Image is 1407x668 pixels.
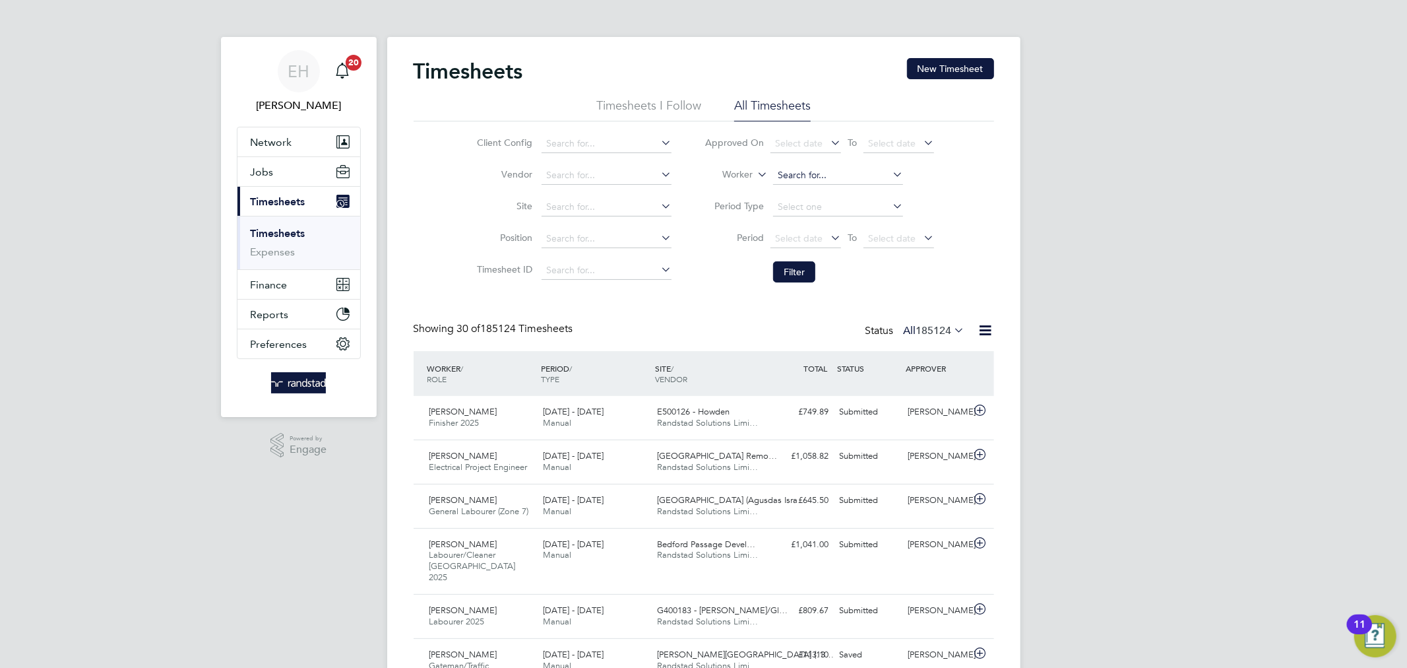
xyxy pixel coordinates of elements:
li: All Timesheets [734,98,811,121]
span: 185124 [916,324,952,337]
span: / [569,363,572,374]
span: [PERSON_NAME] [429,605,497,616]
div: £645.50 [766,490,834,512]
label: Period [704,232,764,244]
span: TYPE [541,374,559,384]
button: New Timesheet [907,58,994,79]
div: Submitted [834,446,903,467]
a: EH[PERSON_NAME] [237,50,361,114]
span: VENDOR [655,374,687,384]
span: ROLE [427,374,447,384]
div: [PERSON_NAME] [902,600,971,622]
span: Manual [543,417,571,428]
div: Status [865,322,968,341]
span: General Labourer (Zone 7) [429,506,529,517]
button: Reports [237,300,360,329]
button: Network [237,127,360,156]
span: [PERSON_NAME] [429,539,497,550]
span: TOTAL [804,363,828,374]
span: Preferences [251,338,307,351]
h2: Timesheets [414,58,523,84]
input: Search for... [542,166,672,185]
div: Timesheets [237,216,360,269]
span: [DATE] - [DATE] [543,539,604,550]
label: Vendor [473,168,532,180]
label: Timesheet ID [473,263,532,275]
span: Labourer 2025 [429,616,485,627]
span: Finance [251,279,288,291]
span: Bedford Passage Devel… [657,539,755,550]
li: Timesheets I Follow [596,98,701,121]
span: 185124 Timesheets [457,322,573,335]
button: Finance [237,270,360,299]
span: [DATE] - [DATE] [543,450,604,461]
button: Timesheets [237,187,360,216]
label: Site [473,200,532,212]
span: / [671,363,673,374]
span: Select date [868,137,916,149]
img: randstad-logo-retina.png [271,372,326,393]
div: Showing [414,322,576,336]
input: Search for... [542,261,672,280]
input: Select one [773,198,903,217]
span: 30 of [457,322,481,335]
div: Submitted [834,401,903,423]
label: Approved On [704,137,764,149]
label: Position [473,232,532,244]
input: Search for... [542,198,672,217]
a: 20 [329,50,356,92]
div: SITE [652,356,766,391]
span: Randstad Solutions Limi… [657,417,758,428]
div: £1,058.82 [766,446,834,467]
span: Finisher 2025 [429,417,480,428]
nav: Main navigation [221,37,377,417]
input: Search for... [773,166,903,185]
span: Randstad Solutions Limi… [657,549,758,560]
div: Submitted [834,490,903,512]
span: [GEOGRAPHIC_DATA] (Agusdas Isra… [657,494,806,506]
span: Emma Howells [237,98,361,114]
span: [GEOGRAPHIC_DATA] Remo… [657,450,777,461]
input: Search for... [542,230,672,248]
label: All [904,324,965,337]
span: [DATE] - [DATE] [543,406,604,417]
span: 20 [346,55,361,71]
input: Search for... [542,135,672,153]
span: E500126 - Howden [657,406,730,417]
a: Timesheets [251,227,305,240]
div: [PERSON_NAME] [902,446,971,467]
div: [PERSON_NAME] [902,490,971,512]
button: Preferences [237,329,360,358]
span: Manual [543,616,571,627]
span: Randstad Solutions Limi… [657,506,758,517]
div: Submitted [834,534,903,556]
span: [PERSON_NAME] [429,406,497,417]
span: Engage [290,444,327,455]
label: Period Type [704,200,764,212]
div: Saved [834,644,903,666]
label: Client Config [473,137,532,149]
span: EH [288,63,309,80]
span: [PERSON_NAME] [429,649,497,660]
button: Open Resource Center, 11 new notifications [1354,615,1396,657]
span: Manual [543,549,571,560]
span: Manual [543,461,571,473]
span: Manual [543,506,571,517]
div: 11 [1354,624,1365,642]
span: Powered by [290,433,327,444]
span: Timesheets [251,195,305,208]
div: WORKER [424,356,538,391]
span: Jobs [251,166,274,178]
div: [PERSON_NAME] [902,644,971,666]
span: To [844,229,861,246]
span: / [461,363,464,374]
span: Select date [868,232,916,244]
div: [PERSON_NAME] [902,401,971,423]
div: APPROVER [902,356,971,380]
a: Expenses [251,246,296,258]
div: £809.67 [766,600,834,622]
button: Jobs [237,157,360,186]
div: Submitted [834,600,903,622]
a: Powered byEngage [270,433,327,458]
span: Select date [775,137,823,149]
